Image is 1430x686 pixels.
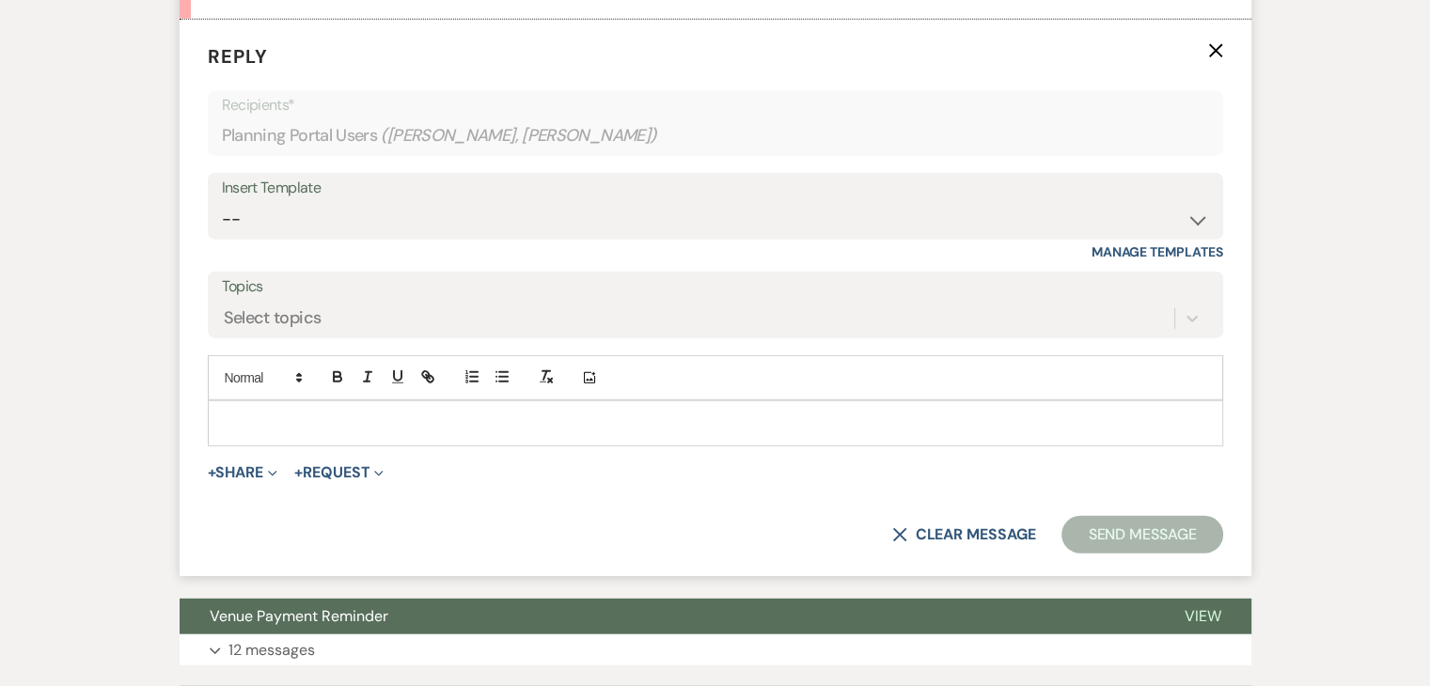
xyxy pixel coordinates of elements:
p: 12 messages [228,638,315,663]
span: ( [PERSON_NAME], [PERSON_NAME] ) [381,123,657,148]
button: Share [208,465,278,480]
span: View [1185,606,1221,626]
span: Reply [208,44,268,69]
button: 12 messages [180,634,1251,666]
button: Clear message [892,527,1035,542]
span: + [208,465,216,480]
p: Recipients* [222,93,1209,117]
label: Topics [222,273,1209,301]
a: Manage Templates [1092,243,1223,260]
div: Select topics [224,306,322,332]
span: Venue Payment Reminder [210,606,388,626]
div: Insert Template [222,175,1209,202]
button: View [1155,599,1251,634]
button: Request [294,465,384,480]
div: Planning Portal Users [222,117,1209,154]
button: Venue Payment Reminder [180,599,1155,634]
button: Send Message [1061,516,1222,553]
span: + [294,465,303,480]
